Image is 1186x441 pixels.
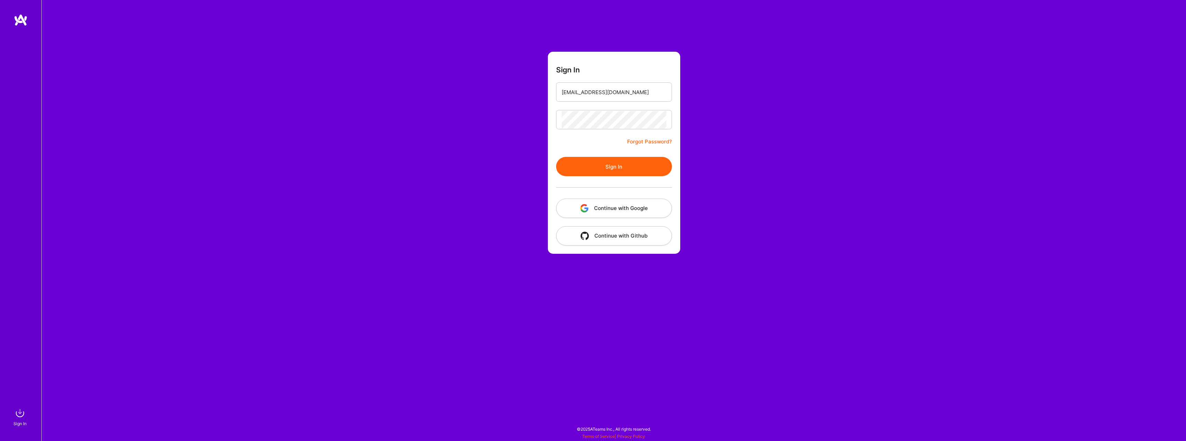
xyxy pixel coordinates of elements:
[582,434,645,439] span: |
[627,138,672,146] a: Forgot Password?
[581,232,589,240] img: icon
[41,420,1186,438] div: © 2025 ATeams Inc., All rights reserved.
[556,157,672,176] button: Sign In
[556,226,672,245] button: Continue with Github
[14,406,27,427] a: sign inSign In
[13,420,27,427] div: Sign In
[617,434,645,439] a: Privacy Policy
[556,199,672,218] button: Continue with Google
[13,406,27,420] img: sign in
[562,83,666,101] input: Email...
[556,66,580,74] h3: Sign In
[14,14,28,26] img: logo
[582,434,615,439] a: Terms of Service
[580,204,589,212] img: icon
